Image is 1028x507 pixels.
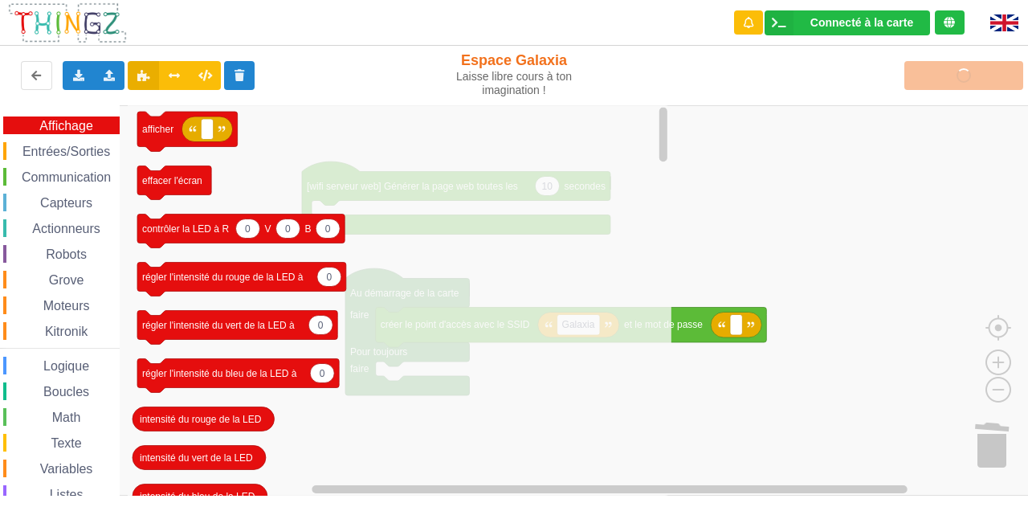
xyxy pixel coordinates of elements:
[810,17,913,28] div: Connecté à la carte
[38,196,95,210] span: Capteurs
[41,299,92,313] span: Moteurs
[325,223,331,234] text: 0
[142,271,304,282] text: régler l'intensité du rouge de la LED à
[142,123,173,134] text: afficher
[245,223,251,234] text: 0
[30,222,103,235] span: Actionneurs
[428,70,601,97] div: Laisse libre cours à ton imagination !
[47,273,87,287] span: Grove
[142,367,297,378] text: régler l'intensité du bleu de la LED à
[140,452,253,463] text: intensité du vert de la LED
[765,10,930,35] div: Ta base fonctionne bien !
[7,2,128,44] img: thingz_logo.png
[935,10,965,35] div: Tu es connecté au serveur de création de Thingz
[41,359,92,373] span: Logique
[142,319,295,330] text: régler l'intensité du vert de la LED à
[428,51,601,97] div: Espace Galaxia
[50,411,84,424] span: Math
[47,488,86,501] span: Listes
[20,145,112,158] span: Entrées/Sorties
[285,223,291,234] text: 0
[142,223,229,234] text: contrôler la LED à R
[326,271,332,282] text: 0
[37,119,95,133] span: Affichage
[305,223,312,234] text: B
[48,436,84,450] span: Texte
[41,385,92,399] span: Boucles
[990,14,1018,31] img: gb.png
[318,319,324,330] text: 0
[43,247,89,261] span: Robots
[320,367,325,378] text: 0
[43,325,90,338] span: Kitronik
[140,413,262,424] text: intensité du rouge de la LED
[142,174,202,186] text: effacer l'écran
[19,170,113,184] span: Communication
[265,223,271,234] text: V
[38,462,96,476] span: Variables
